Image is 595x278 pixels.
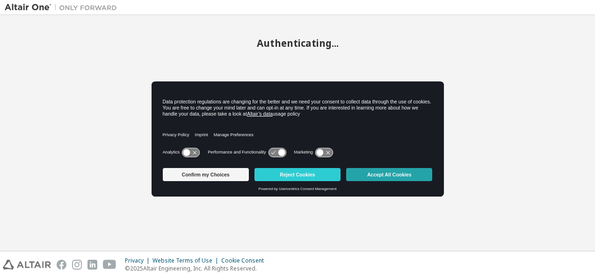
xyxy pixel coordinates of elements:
[5,3,122,12] img: Altair One
[5,37,590,49] h2: Authenticating...
[72,260,82,270] img: instagram.svg
[125,257,152,264] div: Privacy
[57,260,66,270] img: facebook.svg
[221,257,269,264] div: Cookie Consent
[103,260,116,270] img: youtube.svg
[87,260,97,270] img: linkedin.svg
[152,257,221,264] div: Website Terms of Use
[3,260,51,270] img: altair_logo.svg
[125,264,269,272] p: © 2025 Altair Engineering, Inc. All Rights Reserved.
